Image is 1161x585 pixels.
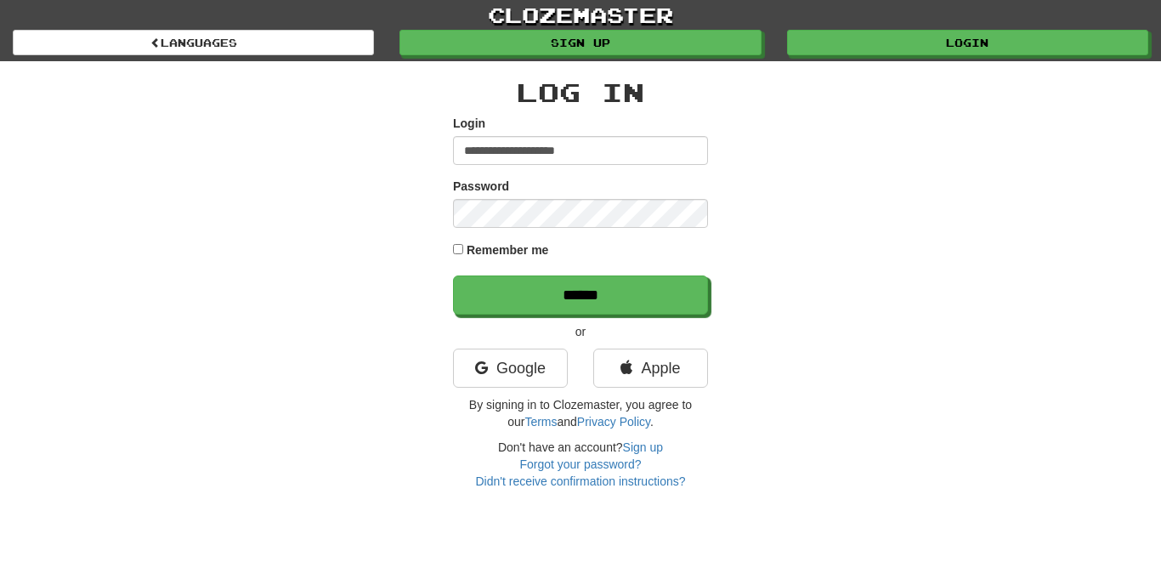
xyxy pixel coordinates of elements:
[577,415,650,429] a: Privacy Policy
[399,30,761,55] a: Sign up
[13,30,374,55] a: Languages
[524,415,557,429] a: Terms
[593,349,708,388] a: Apple
[453,78,708,106] h2: Log In
[519,457,641,471] a: Forgot your password?
[453,178,509,195] label: Password
[453,439,708,490] div: Don't have an account?
[623,440,663,454] a: Sign up
[453,323,708,340] p: or
[467,241,549,258] label: Remember me
[475,474,685,488] a: Didn't receive confirmation instructions?
[453,396,708,430] p: By signing in to Clozemaster, you agree to our and .
[453,115,485,132] label: Login
[453,349,568,388] a: Google
[787,30,1148,55] a: Login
